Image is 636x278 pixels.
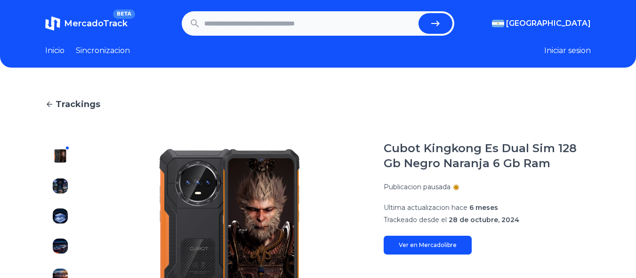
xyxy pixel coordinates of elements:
a: Trackings [45,98,591,111]
a: Ver en Mercadolibre [384,236,472,255]
h1: Cubot Kingkong Es Dual Sim 128 Gb Negro Naranja 6 Gb Ram [384,141,591,171]
a: Sincronizacion [76,45,130,56]
img: Cubot Kingkong Es Dual Sim 128 Gb Negro Naranja 6 Gb Ram [53,239,68,254]
span: MercadoTrack [64,18,128,29]
img: Cubot Kingkong Es Dual Sim 128 Gb Negro Naranja 6 Gb Ram [53,178,68,193]
span: Ultima actualizacion hace [384,203,467,212]
img: Argentina [492,20,504,27]
img: Cubot Kingkong Es Dual Sim 128 Gb Negro Naranja 6 Gb Ram [53,148,68,163]
a: MercadoTrackBETA [45,16,128,31]
span: Trackeado desde el [384,216,447,224]
p: Publicacion pausada [384,182,451,192]
span: [GEOGRAPHIC_DATA] [506,18,591,29]
img: MercadoTrack [45,16,60,31]
button: [GEOGRAPHIC_DATA] [492,18,591,29]
span: 6 meses [469,203,498,212]
a: Inicio [45,45,64,56]
span: BETA [113,9,135,19]
img: Cubot Kingkong Es Dual Sim 128 Gb Negro Naranja 6 Gb Ram [53,208,68,224]
span: Trackings [56,98,100,111]
span: 28 de octubre, 2024 [449,216,519,224]
button: Iniciar sesion [544,45,591,56]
